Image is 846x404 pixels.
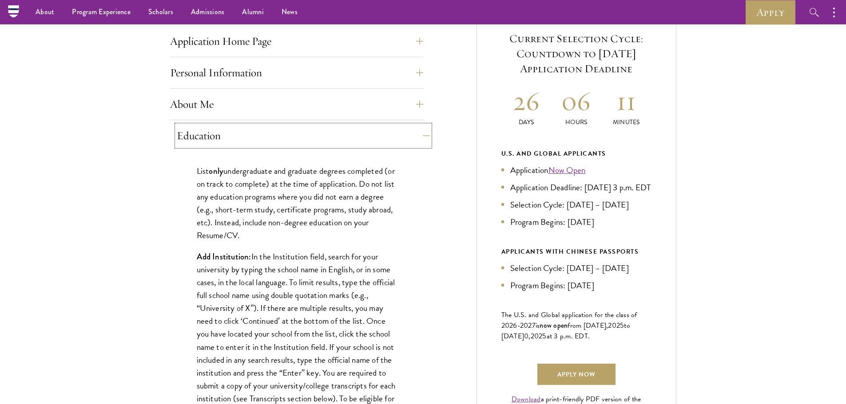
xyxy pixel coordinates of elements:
[548,164,586,177] a: Now Open
[501,310,637,331] span: The U.S. and Global application for the class of 202
[170,31,423,52] button: Application Home Page
[501,279,651,292] li: Program Begins: [DATE]
[501,262,651,275] li: Selection Cycle: [DATE] – [DATE]
[197,251,251,263] strong: Add Institution:
[537,364,616,385] a: Apply Now
[501,164,651,177] li: Application
[501,246,651,257] div: APPLICANTS WITH CHINESE PASSPORTS
[532,320,536,331] span: 7
[501,181,651,194] li: Application Deadline: [DATE] 3 p.m. EDT
[501,31,651,76] h5: Current Selection Cycle: Countdown to [DATE] Application Deadline
[568,320,608,331] span: from [DATE],
[501,84,552,118] h2: 26
[513,320,517,331] span: 6
[536,320,540,331] span: is
[620,320,624,331] span: 5
[501,148,651,159] div: U.S. and Global Applicants
[501,198,651,211] li: Selection Cycle: [DATE] – [DATE]
[524,331,528,341] span: 0
[501,216,651,228] li: Program Begins: [DATE]
[540,320,568,330] span: now open
[551,84,601,118] h2: 06
[542,331,546,341] span: 5
[209,165,223,177] strong: only
[547,331,590,341] span: at 3 p.m. EDT.
[197,165,397,242] p: List undergraduate and graduate degrees completed (or on track to complete) at the time of applic...
[177,125,430,146] button: Education
[551,118,601,127] p: Hours
[531,331,543,341] span: 202
[601,84,651,118] h2: 11
[601,118,651,127] p: Minutes
[528,331,530,341] span: ,
[501,118,552,127] p: Days
[170,94,423,115] button: About Me
[517,320,532,331] span: -202
[170,62,423,83] button: Personal Information
[501,320,630,341] span: to [DATE]
[608,320,620,331] span: 202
